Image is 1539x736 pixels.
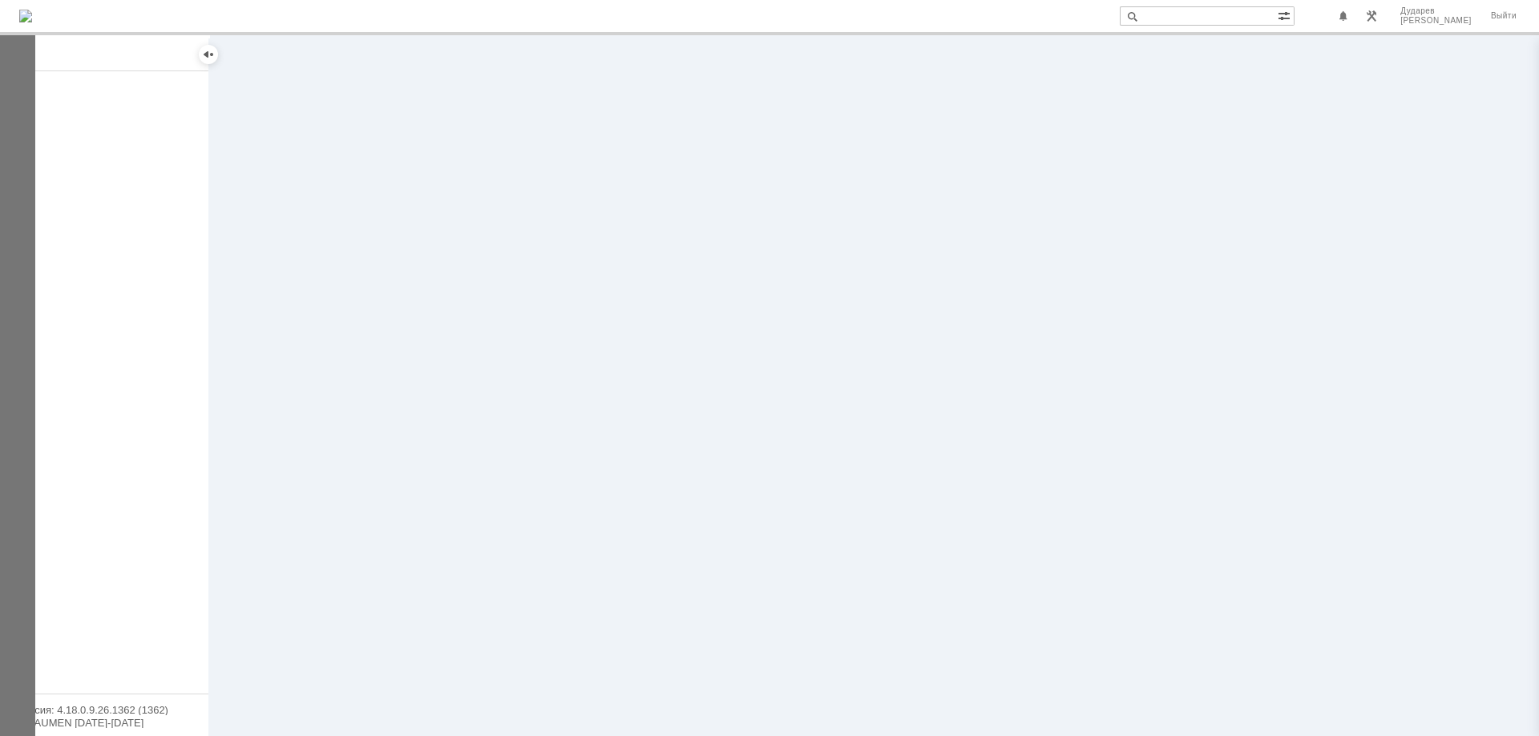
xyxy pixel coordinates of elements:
[199,45,218,64] div: Скрыть меню
[16,705,192,715] div: Версия: 4.18.0.9.26.1362 (1362)
[16,718,192,728] div: © NAUMEN [DATE]-[DATE]
[1400,6,1435,16] span: Дударев
[1400,16,1472,26] span: [PERSON_NAME]
[19,10,32,22] a: Перейти на домашнюю страницу
[1278,7,1294,22] span: Расширенный поиск
[1362,6,1381,26] a: Перейти в интерфейс администратора
[19,10,32,22] img: logo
